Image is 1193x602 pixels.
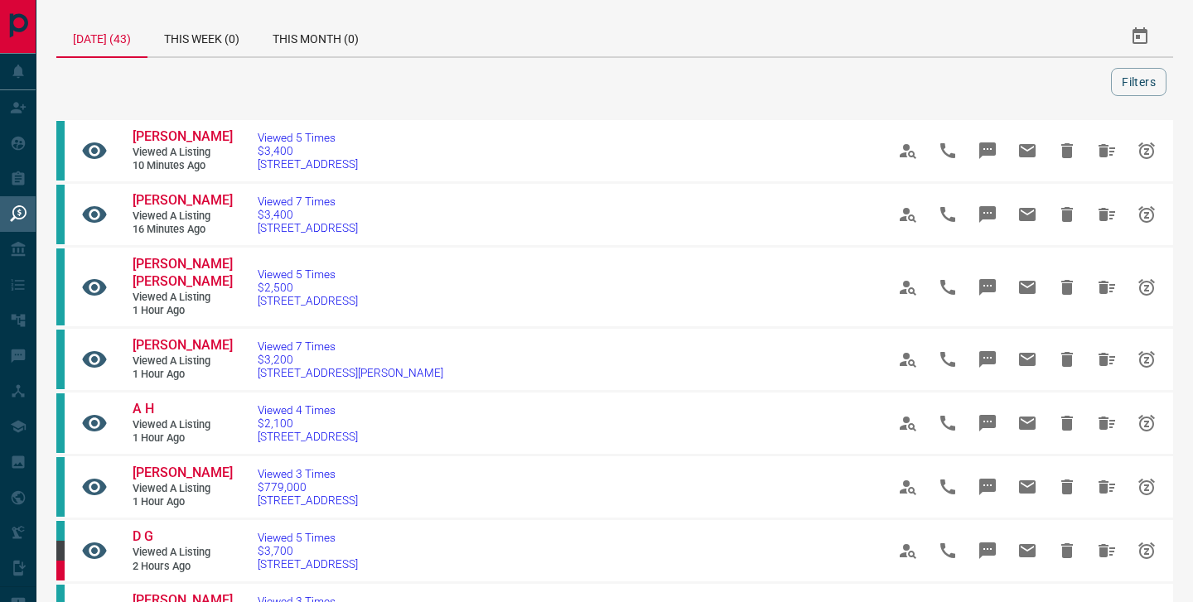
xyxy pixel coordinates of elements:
[888,195,928,234] span: View Profile
[133,256,232,291] a: [PERSON_NAME] [PERSON_NAME]
[56,185,65,244] div: condos.ca
[258,281,358,294] span: $2,500
[133,401,232,418] a: A H
[133,546,232,560] span: Viewed a Listing
[56,521,65,541] div: condos.ca
[1047,531,1087,571] span: Hide
[258,480,358,494] span: $779,000
[968,403,1007,443] span: Message
[133,223,232,237] span: 16 minutes ago
[258,195,358,208] span: Viewed 7 Times
[1007,340,1047,379] span: Email
[258,131,358,144] span: Viewed 5 Times
[1087,195,1127,234] span: Hide All from Neel Morjaria
[133,482,232,496] span: Viewed a Listing
[928,467,968,507] span: Call
[147,17,256,56] div: This Week (0)
[888,340,928,379] span: View Profile
[258,195,358,234] a: Viewed 7 Times$3,400[STREET_ADDRESS]
[1047,131,1087,171] span: Hide
[1047,467,1087,507] span: Hide
[1087,531,1127,571] span: Hide All from D G
[133,431,232,445] span: 1 hour ago
[258,267,358,281] span: Viewed 5 Times
[1127,131,1166,171] span: Snooze
[258,267,358,307] a: Viewed 5 Times$2,500[STREET_ADDRESS]
[258,221,358,234] span: [STREET_ADDRESS]
[133,368,232,382] span: 1 hour ago
[928,531,968,571] span: Call
[1007,267,1047,307] span: Email
[133,291,232,305] span: Viewed a Listing
[258,557,358,571] span: [STREET_ADDRESS]
[56,457,65,517] div: condos.ca
[258,403,358,417] span: Viewed 4 Times
[133,146,232,160] span: Viewed a Listing
[1007,131,1047,171] span: Email
[133,256,233,289] span: [PERSON_NAME] [PERSON_NAME]
[56,393,65,453] div: condos.ca
[258,417,358,430] span: $2,100
[1127,467,1166,507] span: Snooze
[56,561,65,580] div: property.ca
[56,541,65,561] div: mrloft.ca
[258,353,443,366] span: $3,200
[133,209,232,224] span: Viewed a Listing
[133,465,233,480] span: [PERSON_NAME]
[928,340,968,379] span: Call
[1087,403,1127,443] span: Hide All from A H
[258,157,358,171] span: [STREET_ADDRESS]
[888,131,928,171] span: View Profile
[133,192,232,209] a: [PERSON_NAME]
[133,418,232,432] span: Viewed a Listing
[1047,195,1087,234] span: Hide
[56,17,147,58] div: [DATE] (43)
[1047,340,1087,379] span: Hide
[968,267,1007,307] span: Message
[258,131,358,171] a: Viewed 5 Times$3,400[STREET_ADDRESS]
[888,403,928,443] span: View Profile
[133,401,154,417] span: A H
[133,528,232,546] a: D G
[133,192,233,208] span: [PERSON_NAME]
[258,494,358,507] span: [STREET_ADDRESS]
[1127,403,1166,443] span: Snooze
[1127,195,1166,234] span: Snooze
[258,340,443,353] span: Viewed 7 Times
[258,366,443,379] span: [STREET_ADDRESS][PERSON_NAME]
[133,128,233,144] span: [PERSON_NAME]
[1007,403,1047,443] span: Email
[1047,403,1087,443] span: Hide
[1007,531,1047,571] span: Email
[1087,267,1127,307] span: Hide All from Joao Paulo Manso
[256,17,375,56] div: This Month (0)
[258,144,358,157] span: $3,400
[1127,267,1166,307] span: Snooze
[1047,267,1087,307] span: Hide
[1111,68,1166,96] button: Filters
[1007,467,1047,507] span: Email
[133,337,233,353] span: [PERSON_NAME]
[258,467,358,480] span: Viewed 3 Times
[258,467,358,507] a: Viewed 3 Times$779,000[STREET_ADDRESS]
[258,531,358,571] a: Viewed 5 Times$3,700[STREET_ADDRESS]
[888,267,928,307] span: View Profile
[1087,340,1127,379] span: Hide All from Athul Mohan
[133,354,232,368] span: Viewed a Listing
[258,340,443,379] a: Viewed 7 Times$3,200[STREET_ADDRESS][PERSON_NAME]
[968,195,1007,234] span: Message
[258,531,358,544] span: Viewed 5 Times
[258,403,358,443] a: Viewed 4 Times$2,100[STREET_ADDRESS]
[133,337,232,354] a: [PERSON_NAME]
[1127,531,1166,571] span: Snooze
[133,159,232,173] span: 10 minutes ago
[968,531,1007,571] span: Message
[968,467,1007,507] span: Message
[1127,340,1166,379] span: Snooze
[888,467,928,507] span: View Profile
[1007,195,1047,234] span: Email
[258,544,358,557] span: $3,700
[928,195,968,234] span: Call
[258,294,358,307] span: [STREET_ADDRESS]
[968,131,1007,171] span: Message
